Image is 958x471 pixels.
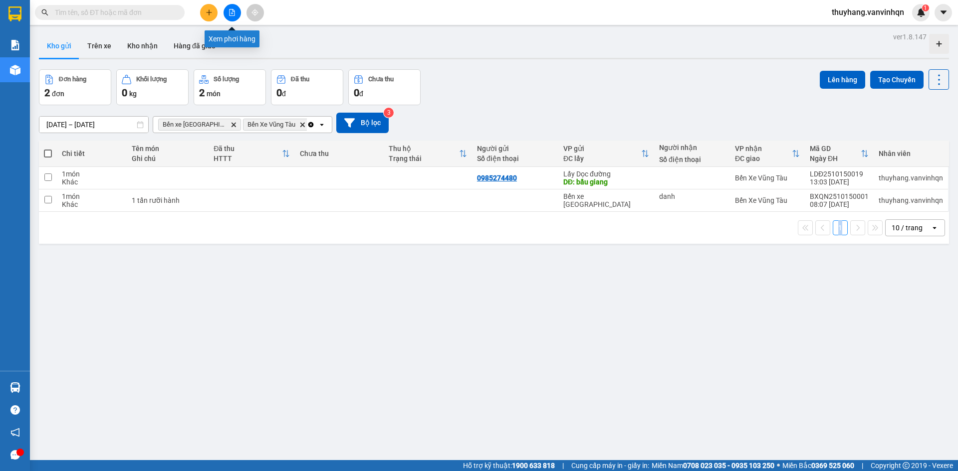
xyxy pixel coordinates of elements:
[879,174,943,182] div: thuyhang.vanvinhqn
[214,76,239,83] div: Số lượng
[132,196,204,204] div: 1 tấn rưỡi hành
[52,90,64,98] span: đơn
[389,155,459,162] div: Trạng thái
[62,200,121,208] div: Khác
[935,4,952,21] button: caret-down
[903,462,910,469] span: copyright
[299,122,305,128] svg: Delete
[39,34,79,58] button: Kho gửi
[336,113,389,133] button: Bộ lọc
[384,141,472,167] th: Toggle SortBy
[231,122,237,128] svg: Delete
[132,145,204,153] div: Tên món
[811,462,854,470] strong: 0369 525 060
[39,69,111,105] button: Đơn hàng2đơn
[318,121,326,129] svg: open
[862,460,863,471] span: |
[62,150,121,157] div: Chi tiết
[368,76,394,83] div: Chưa thu
[477,155,553,162] div: Số điện thoại
[251,9,258,16] span: aim
[4,57,26,123] strong: Công ty TNHH DVVT Văn Vinh 76
[209,141,295,167] th: Toggle SortBy
[805,141,874,167] th: Toggle SortBy
[929,34,949,54] div: Tạo kho hàng mới
[282,90,286,98] span: đ
[62,178,121,186] div: Khác
[247,121,295,129] span: Bến Xe Vũng Tàu
[132,155,204,162] div: Ghi chú
[824,6,912,18] span: thuyhang.vanvinhqn
[563,192,649,208] div: Bến xe [GEOGRAPHIC_DATA]
[10,40,20,50] img: solution-icon
[735,174,800,182] div: Bến Xe Vũng Tàu
[276,87,282,99] span: 0
[917,8,926,17] img: icon-new-feature
[833,220,848,235] button: 1
[129,90,137,98] span: kg
[810,145,861,153] div: Mã GD
[291,76,309,83] div: Đã thu
[777,464,780,468] span: ⚪️
[10,382,20,393] img: warehouse-icon
[389,145,459,153] div: Thu hộ
[30,43,163,62] strong: Tổng đài hỗ trợ: 0914 113 973 - 0982 113 973 - 0919 113 973 -
[892,223,923,233] div: 10 / trang
[10,405,20,415] span: question-circle
[116,69,189,105] button: Khối lượng0kg
[243,119,310,131] span: Bến Xe Vũng Tàu , close by backspace
[45,64,148,73] strong: 0978 771155 - 0975 77 1155
[931,224,939,232] svg: open
[571,460,649,471] span: Cung cấp máy in - giấy in:
[214,145,282,153] div: Đã thu
[359,90,363,98] span: đ
[307,121,315,129] svg: Clear all
[562,460,564,471] span: |
[810,170,869,178] div: LDĐ2510150019
[214,155,282,162] div: HTTT
[200,4,218,21] button: plus
[119,34,166,58] button: Kho nhận
[246,4,264,21] button: aim
[4,7,26,54] img: logo
[730,141,805,167] th: Toggle SortBy
[463,460,555,471] span: Hỗ trợ kỹ thuật:
[206,9,213,16] span: plus
[44,87,50,99] span: 2
[166,34,224,58] button: Hàng đã giao
[659,192,725,200] div: danh
[39,117,148,133] input: Select a date range.
[810,178,869,186] div: 13:03 [DATE]
[659,156,725,163] div: Số điện thoại
[893,31,927,42] div: ver 1.8.147
[879,196,943,204] div: thuyhang.vanvinhqn
[563,155,641,162] div: ĐC lấy
[563,170,649,178] div: Lấy Dọc đường
[55,7,173,18] input: Tìm tên, số ĐT hoặc mã đơn
[10,65,20,75] img: warehouse-icon
[384,108,394,118] sup: 3
[136,76,167,83] div: Khối lượng
[194,69,266,105] button: Số lượng2món
[271,69,343,105] button: Đã thu0đ
[683,462,774,470] strong: 0708 023 035 - 0935 103 250
[879,150,943,157] div: Nhân viên
[8,6,21,21] img: logo-vxr
[28,15,165,41] strong: [PERSON_NAME] ([GEOGRAPHIC_DATA])
[10,450,20,460] span: message
[158,119,241,131] span: Bến xe Quảng Ngãi, close by backspace
[229,9,236,16] span: file-add
[563,145,641,153] div: VP gửi
[512,462,555,470] strong: 1900 633 818
[735,145,792,153] div: VP nhận
[41,9,48,16] span: search
[922,4,929,11] sup: 1
[199,87,205,99] span: 2
[207,90,221,98] span: món
[810,200,869,208] div: 08:07 [DATE]
[163,121,227,129] span: Bến xe Quảng Ngãi
[348,69,421,105] button: Chưa thu0đ
[62,192,121,200] div: 1 món
[820,71,865,89] button: Lên hàng
[924,4,927,11] span: 1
